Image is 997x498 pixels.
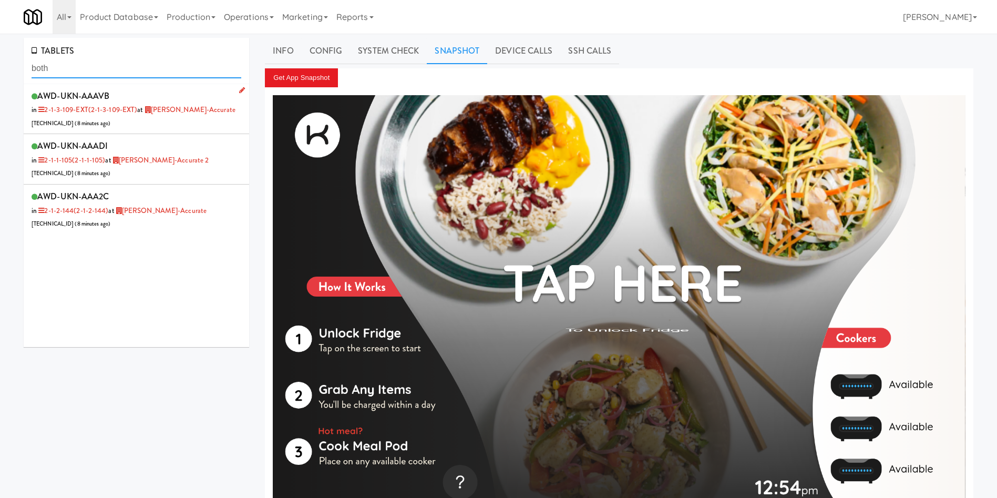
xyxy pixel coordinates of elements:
[37,155,105,165] a: 2-1-1-105(2-1-1-105)
[137,105,235,115] span: at
[302,38,351,64] a: Config
[77,220,108,228] span: 8 minutes ago
[265,68,338,87] button: Get App Snapshot
[88,105,138,115] span: (2-1-3-109-EXT)
[37,190,109,202] span: AWD-UKN-AAA2C
[37,140,108,152] span: AWD-UKN-AAADI
[427,38,487,64] a: Snapshot
[37,206,108,216] a: 2-1-2-144(2-1-2-144)
[32,45,74,57] span: TABLETS
[32,220,110,228] span: [TECHNICAL_ID] ( )
[350,38,427,64] a: System Check
[32,169,110,177] span: [TECHNICAL_ID] ( )
[24,185,249,235] li: AWD-UKN-AAA2Cin 2-1-2-144(2-1-2-144)at [PERSON_NAME]-Accurate[TECHNICAL_ID] (8 minutes ago)
[108,206,207,216] span: at
[77,119,108,127] span: 8 minutes ago
[105,155,209,165] span: at
[487,38,560,64] a: Device Calls
[37,105,137,115] a: 2-1-3-109-EXT(2-1-3-109-EXT)
[111,155,209,165] a: [PERSON_NAME]-Accurate 2
[560,38,619,64] a: SSH Calls
[32,119,110,127] span: [TECHNICAL_ID] ( )
[32,59,241,78] input: Search tablets
[32,105,137,115] span: in
[24,84,249,135] li: AWD-UKN-AAAVBin 2-1-3-109-EXT(2-1-3-109-EXT)at [PERSON_NAME]-Accurate[TECHNICAL_ID] (8 minutes ago)
[265,38,301,64] a: Info
[74,206,108,216] span: (2-1-2-144)
[115,206,207,216] a: [PERSON_NAME]-Accurate
[32,206,108,216] span: in
[24,8,42,26] img: Micromart
[32,155,105,165] span: in
[77,169,108,177] span: 8 minutes ago
[143,105,235,115] a: [PERSON_NAME]-Accurate
[24,134,249,185] li: AWD-UKN-AAADIin 2-1-1-105(2-1-1-105)at [PERSON_NAME]-Accurate 2[TECHNICAL_ID] (8 minutes ago)
[72,155,105,165] span: (2-1-1-105)
[37,90,109,102] span: AWD-UKN-AAAVB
